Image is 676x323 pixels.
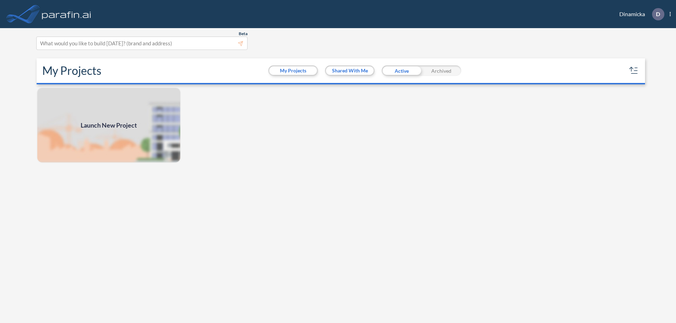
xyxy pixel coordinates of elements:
[656,11,660,17] p: D
[269,66,317,75] button: My Projects
[40,7,93,21] img: logo
[326,66,374,75] button: Shared With Me
[37,87,181,163] a: Launch New Project
[37,87,181,163] img: add
[628,65,639,76] button: sort
[609,8,671,20] div: Dinamicka
[42,64,101,77] h2: My Projects
[382,65,421,76] div: Active
[421,65,461,76] div: Archived
[81,121,137,130] span: Launch New Project
[239,31,248,37] span: Beta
